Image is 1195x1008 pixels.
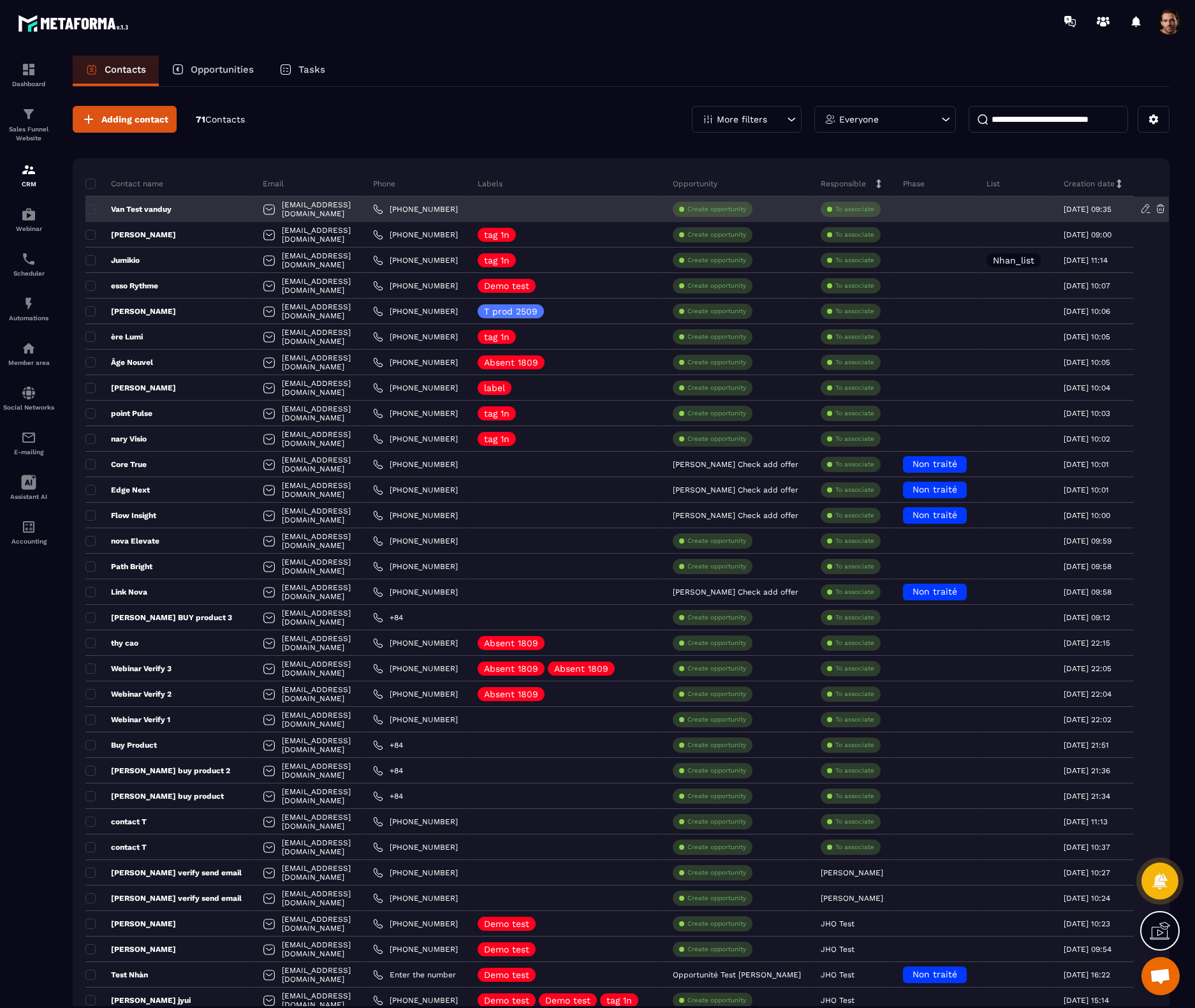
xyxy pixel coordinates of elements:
p: T prod 2509 [484,307,538,316]
img: formation [21,107,36,122]
p: To associate [835,358,874,367]
p: Scheduler [3,270,54,277]
p: [DATE] 09:35 [1064,205,1111,214]
p: To associate [835,485,874,494]
p: Creation date [1064,179,1115,189]
span: Adding contact [101,113,168,126]
img: automations [21,296,36,311]
p: Email [263,179,284,189]
p: esso Rythme [85,281,158,291]
span: Non traité [913,969,957,979]
p: nova Elevate [85,536,159,546]
p: CRM [3,181,54,188]
p: [DATE] 10:02 [1064,434,1110,443]
p: [DATE] 10:24 [1064,894,1110,903]
p: Jumikio [85,255,140,265]
p: Phone [373,179,395,189]
p: [PERSON_NAME] [821,868,883,877]
p: [PERSON_NAME] Check add offer [673,460,798,469]
p: To associate [835,562,874,571]
p: Create opportunity [687,230,746,239]
p: More filters [717,115,767,124]
p: [DATE] 10:04 [1064,383,1110,392]
p: Buy Product [85,740,157,750]
p: Create opportunity [687,358,746,367]
p: Absent 1809 [484,639,538,648]
span: Contacts [205,114,245,124]
div: Mở cuộc trò chuyện [1141,957,1180,995]
a: accountantaccountantAccounting [3,510,54,554]
p: Labels [478,179,502,189]
p: [DATE] 15:14 [1064,996,1109,1005]
p: Create opportunity [687,868,746,877]
p: Flow Insight [85,510,156,521]
p: [DATE] 10:05 [1064,332,1110,341]
p: To associate [835,256,874,265]
p: To associate [835,664,874,673]
p: Webinar Verify 2 [85,689,172,699]
p: [DATE] 09:59 [1064,537,1111,545]
img: logo [18,11,133,35]
p: To associate [835,409,874,418]
p: ère Lumi [85,332,143,342]
p: [DATE] 21:36 [1064,766,1110,775]
p: Responsible [821,179,866,189]
p: To associate [835,792,874,801]
p: Tasks [298,64,325,75]
p: Automations [3,315,54,322]
p: Create opportunity [687,664,746,673]
p: [DATE] 22:05 [1064,664,1111,673]
p: [DATE] 10:07 [1064,281,1110,290]
img: social-network [21,385,36,401]
p: Opportunité Test [PERSON_NAME] [673,970,801,979]
p: point Pulse [85,408,152,419]
p: Create opportunity [687,307,746,316]
p: Demo test [484,996,529,1005]
p: Create opportunity [687,332,746,341]
p: Create opportunity [687,639,746,648]
p: Demo test [484,970,529,979]
p: [PERSON_NAME] [85,944,176,954]
p: tag 1n [484,256,510,265]
span: Non traité [913,586,957,597]
a: [PHONE_NUMBER] [373,663,458,674]
p: Absent 1809 [484,664,538,673]
p: JHO Test [821,919,854,928]
a: [PHONE_NUMBER] [373,485,458,495]
p: To associate [835,230,874,239]
p: Link Nova [85,587,147,597]
p: List [986,179,1000,189]
p: [DATE] 22:02 [1064,715,1111,724]
p: To associate [835,588,874,597]
p: Create opportunity [687,537,746,545]
p: [PERSON_NAME] jyui [85,995,191,1005]
img: email [21,430,36,445]
p: Sales Funnel Website [3,125,54,143]
p: Create opportunity [687,817,746,826]
img: formation [21,162,36,177]
a: +84 [373,740,403,750]
a: +84 [373,612,403,623]
p: [DATE] 09:12 [1064,613,1110,622]
img: scheduler [21,251,36,267]
p: Create opportunity [687,613,746,622]
a: [PHONE_NUMBER] [373,715,458,725]
a: [PHONE_NUMBER] [373,230,458,240]
a: [PHONE_NUMBER] [373,306,458,316]
p: nary Visio [85,434,147,444]
a: automationsautomationsMember area [3,331,54,376]
p: Absent 1809 [484,358,538,367]
p: [DATE] 09:54 [1064,945,1111,954]
p: Create opportunity [687,996,746,1005]
a: [PHONE_NUMBER] [373,995,458,1005]
p: Opportunities [191,64,254,75]
p: To associate [835,766,874,775]
p: [DATE] 22:04 [1064,690,1111,699]
img: formation [21,62,36,77]
p: To associate [835,460,874,469]
a: [PHONE_NUMBER] [373,510,458,521]
p: Demo test [484,919,529,928]
p: To associate [835,715,874,724]
p: Test Nhàn [85,970,148,980]
a: [PHONE_NUMBER] [373,383,458,393]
